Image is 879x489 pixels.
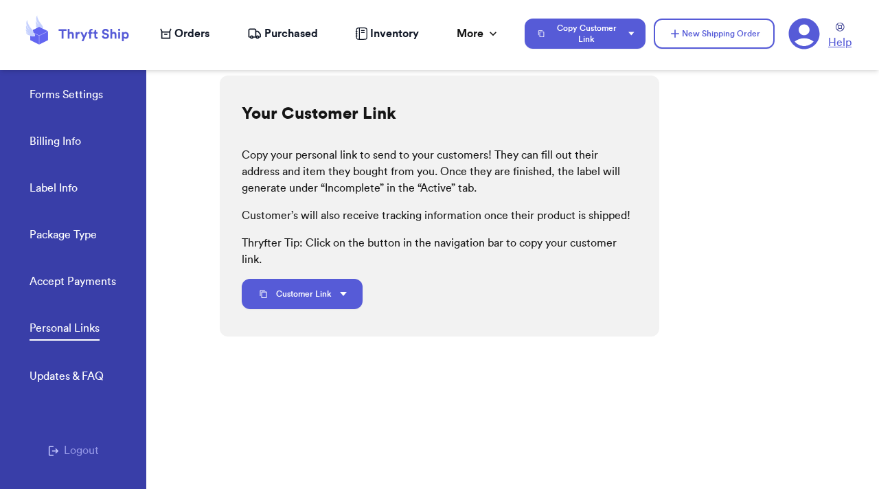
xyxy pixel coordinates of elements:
[264,25,318,42] span: Purchased
[30,273,116,293] a: Accept Payments
[355,25,419,42] a: Inventory
[654,19,775,49] button: New Shipping Order
[30,87,103,106] a: Forms Settings
[370,25,419,42] span: Inventory
[247,25,318,42] a: Purchased
[30,368,104,387] a: Updates & FAQ
[30,227,97,246] a: Package Type
[828,23,852,51] a: Help
[242,279,363,309] button: Customer Link
[525,19,646,49] button: Copy Customer Link
[30,180,78,199] a: Label Info
[160,25,209,42] a: Orders
[457,25,500,42] div: More
[242,235,637,268] p: Thryfter Tip: Click on the button in the navigation bar to copy your customer link.
[30,368,104,385] div: Updates & FAQ
[242,207,637,224] p: Customer’s will also receive tracking information once their product is shipped!
[242,103,396,125] h2: Your Customer Link
[30,133,81,152] a: Billing Info
[174,25,209,42] span: Orders
[48,442,99,459] button: Logout
[30,320,100,341] a: Personal Links
[828,34,852,51] span: Help
[242,147,637,196] p: Copy your personal link to send to your customers! They can fill out their address and item they ...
